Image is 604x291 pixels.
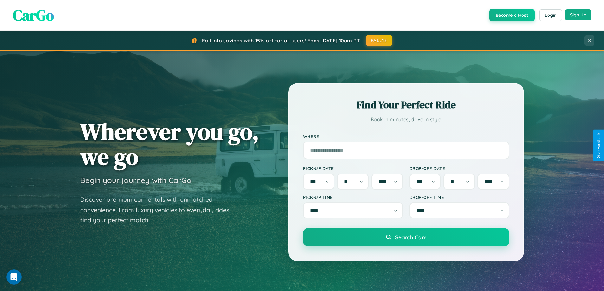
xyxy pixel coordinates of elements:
button: FALL15 [366,35,392,46]
button: Sign Up [565,9,591,20]
button: Login [539,9,562,21]
iframe: Intercom live chat [6,269,22,285]
button: Search Cars [303,228,509,246]
button: Become a Host [489,9,535,21]
div: Give Feedback [596,133,601,158]
p: Discover premium car rentals with unmatched convenience. From luxury vehicles to everyday rides, ... [80,194,239,225]
span: CarGo [13,5,54,26]
h2: Find Your Perfect Ride [303,98,509,112]
label: Where [303,134,509,139]
label: Drop-off Date [409,166,509,171]
label: Drop-off Time [409,194,509,200]
p: Book in minutes, drive in style [303,115,509,124]
h3: Begin your journey with CarGo [80,175,192,185]
span: Fall into savings with 15% off for all users! Ends [DATE] 10am PT. [202,37,361,44]
label: Pick-up Date [303,166,403,171]
span: Search Cars [395,234,426,241]
label: Pick-up Time [303,194,403,200]
h1: Wherever you go, we go [80,119,259,169]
